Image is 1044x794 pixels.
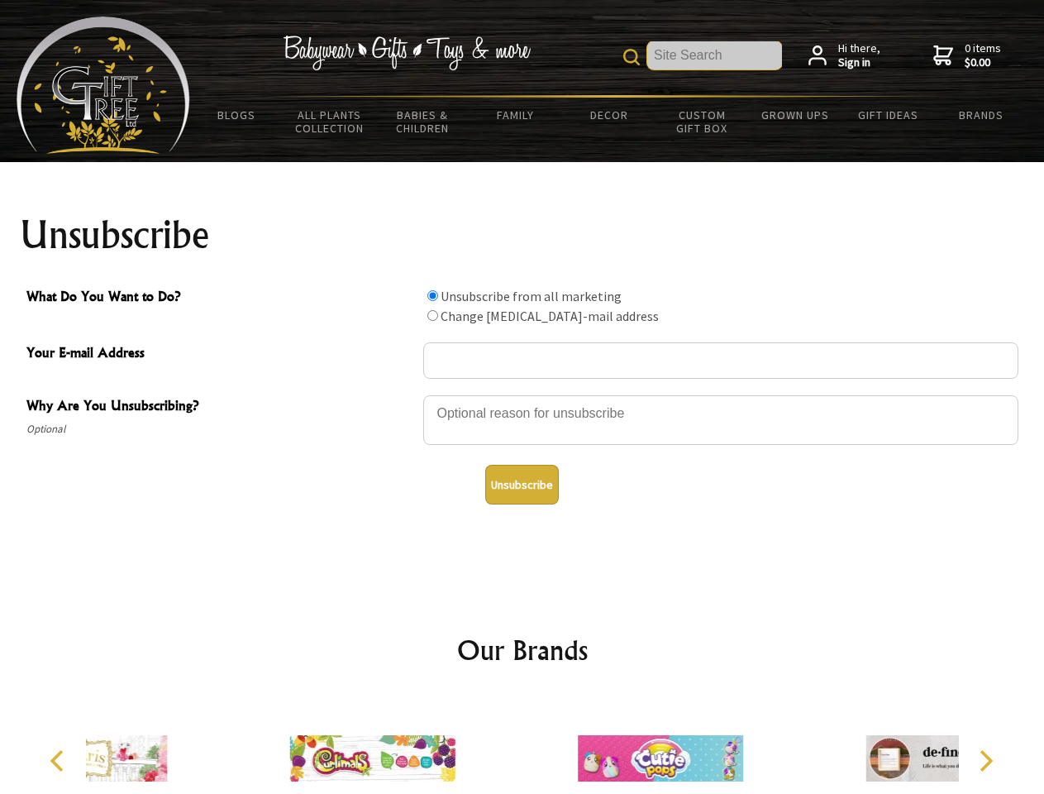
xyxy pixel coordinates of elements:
[623,49,640,65] img: product search
[647,41,782,69] input: Site Search
[935,98,1028,132] a: Brands
[376,98,470,146] a: Babies & Children
[20,215,1025,255] h1: Unsubscribe
[26,286,415,310] span: What Do You Want to Do?
[838,41,880,70] span: Hi there,
[965,55,1001,70] strong: $0.00
[427,310,438,321] input: What Do You Want to Do?
[423,395,1018,445] textarea: Why Are You Unsubscribing?
[423,342,1018,379] input: Your E-mail Address
[441,288,622,304] label: Unsubscribe from all marketing
[965,41,1001,70] span: 0 items
[190,98,284,132] a: BLOGS
[655,98,749,146] a: Custom Gift Box
[283,36,531,70] img: Babywear - Gifts - Toys & more
[470,98,563,132] a: Family
[26,395,415,419] span: Why Are You Unsubscribing?
[41,743,78,779] button: Previous
[562,98,655,132] a: Decor
[748,98,841,132] a: Grown Ups
[284,98,377,146] a: All Plants Collection
[838,55,880,70] strong: Sign in
[933,41,1001,70] a: 0 items$0.00
[441,308,659,324] label: Change [MEDICAL_DATA]-mail address
[485,465,559,505] button: Unsubscribe
[26,419,415,439] span: Optional
[841,98,935,132] a: Gift Ideas
[33,630,1012,670] h2: Our Brands
[808,41,880,70] a: Hi there,Sign in
[427,290,438,301] input: What Do You Want to Do?
[17,17,190,154] img: Babyware - Gifts - Toys and more...
[26,342,415,366] span: Your E-mail Address
[967,743,1003,779] button: Next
